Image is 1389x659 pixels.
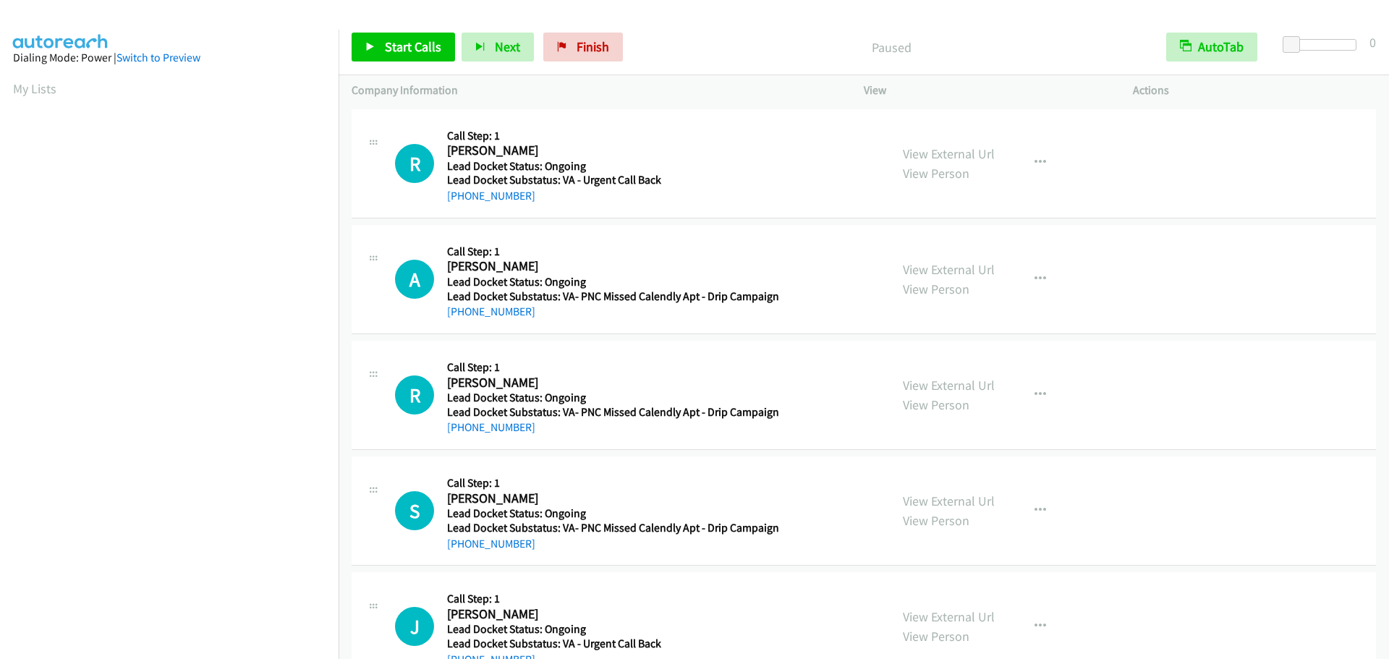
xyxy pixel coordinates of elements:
div: The call is yet to be attempted [395,260,434,299]
a: Finish [543,33,623,61]
h5: Lead Docket Status: Ongoing [447,622,774,637]
h1: R [395,144,434,183]
div: Delay between calls (in seconds) [1290,39,1356,51]
h5: Call Step: 1 [447,129,774,143]
h5: Call Step: 1 [447,245,779,259]
a: Switch to Preview [116,51,200,64]
h1: J [395,607,434,646]
h5: Lead Docket Substatus: VA- PNC Missed Calendly Apt - Drip Campaign [447,289,779,304]
p: Actions [1133,82,1376,99]
a: [PHONE_NUMBER] [447,420,535,434]
a: View Person [903,396,969,413]
a: View External Url [903,261,995,278]
h1: A [395,260,434,299]
span: Start Calls [385,38,441,55]
div: The call is yet to be attempted [395,375,434,414]
h5: Lead Docket Status: Ongoing [447,159,774,174]
h2: [PERSON_NAME] [447,258,774,275]
h5: Lead Docket Substatus: VA - Urgent Call Back [447,173,774,187]
a: View External Url [903,377,995,394]
a: Start Calls [352,33,455,61]
a: View Person [903,628,969,645]
a: View External Url [903,608,995,625]
a: View Person [903,512,969,529]
div: The call is yet to be attempted [395,144,434,183]
p: Company Information [352,82,838,99]
a: My Lists [13,80,56,97]
span: Next [495,38,520,55]
a: [PHONE_NUMBER] [447,537,535,550]
p: Paused [642,38,1140,57]
button: AutoTab [1166,33,1257,61]
h2: [PERSON_NAME] [447,490,774,507]
div: The call is yet to be attempted [395,491,434,530]
div: 0 [1369,33,1376,52]
h5: Call Step: 1 [447,592,774,606]
a: View External Url [903,493,995,509]
div: The call is yet to be attempted [395,607,434,646]
h5: Lead Docket Status: Ongoing [447,275,779,289]
h5: Call Step: 1 [447,476,779,490]
a: [PHONE_NUMBER] [447,189,535,203]
div: Dialing Mode: Power | [13,49,326,67]
h2: [PERSON_NAME] [447,375,774,391]
span: Finish [577,38,609,55]
a: View Person [903,165,969,182]
a: View Person [903,281,969,297]
h5: Lead Docket Substatus: VA- PNC Missed Calendly Apt - Drip Campaign [447,521,779,535]
a: [PHONE_NUMBER] [447,305,535,318]
h5: Lead Docket Substatus: VA - Urgent Call Back [447,637,774,651]
button: Next [462,33,534,61]
p: View [864,82,1107,99]
h2: [PERSON_NAME] [447,143,774,159]
h1: R [395,375,434,414]
h5: Lead Docket Status: Ongoing [447,506,779,521]
h2: [PERSON_NAME] [447,606,774,623]
h5: Lead Docket Status: Ongoing [447,391,779,405]
h5: Lead Docket Substatus: VA- PNC Missed Calendly Apt - Drip Campaign [447,405,779,420]
a: View External Url [903,145,995,162]
h1: S [395,491,434,530]
h5: Call Step: 1 [447,360,779,375]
